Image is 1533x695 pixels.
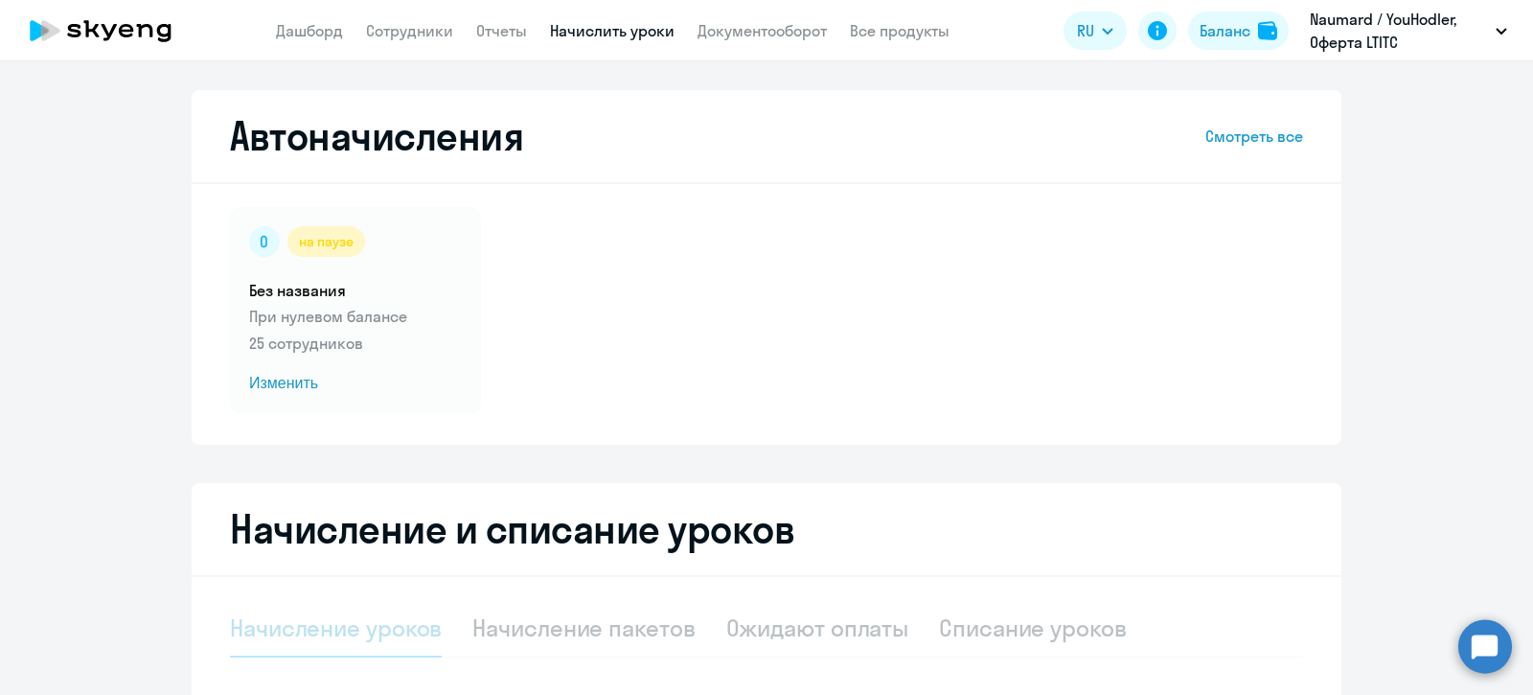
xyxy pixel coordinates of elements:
[1300,8,1517,54] button: Naumard / YouHodler, Оферта LTITC
[1310,8,1488,54] p: Naumard / YouHodler, Оферта LTITC
[850,21,950,40] a: Все продукты
[1188,12,1289,50] button: Балансbalance
[249,332,462,355] p: 25 сотрудников
[230,113,523,159] h2: Автоначисления
[276,21,343,40] a: Дашборд
[1064,12,1127,50] button: RU
[1077,19,1094,42] span: RU
[698,21,827,40] a: Документооборот
[249,280,462,301] h5: Без названия
[1200,19,1250,42] div: Баланс
[1205,125,1303,148] a: Смотреть все
[249,305,462,328] p: При нулевом балансе
[366,21,453,40] a: Сотрудники
[287,226,365,257] div: на паузе
[476,21,527,40] a: Отчеты
[1258,21,1277,40] img: balance
[230,506,1303,552] h2: Начисление и списание уроков
[550,21,675,40] a: Начислить уроки
[249,372,462,395] span: Изменить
